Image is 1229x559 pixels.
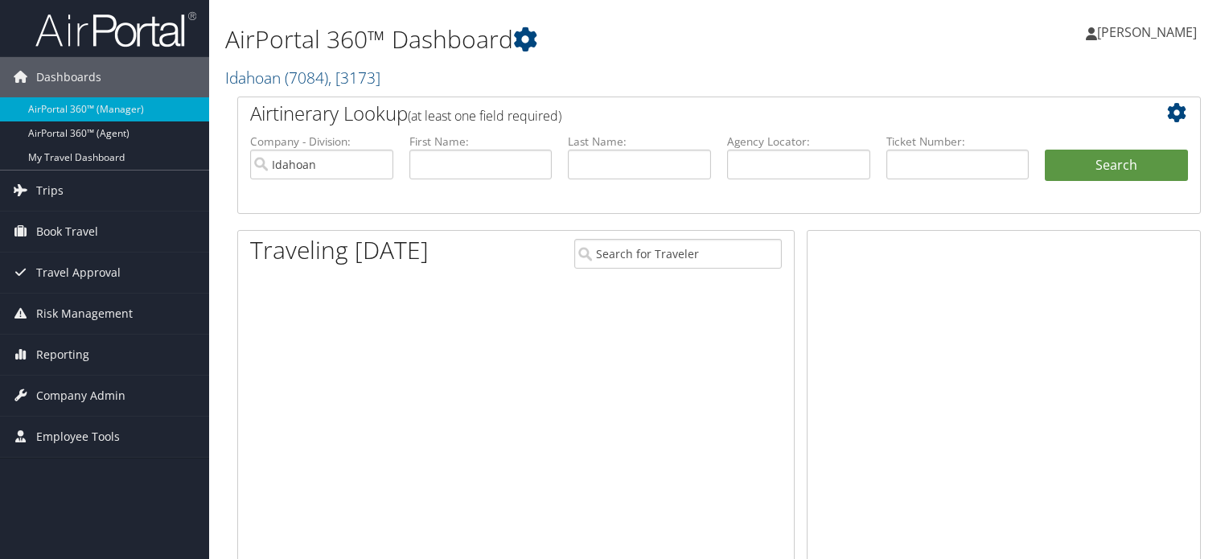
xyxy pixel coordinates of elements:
[36,57,101,97] span: Dashboards
[409,134,553,150] label: First Name:
[250,233,429,267] h1: Traveling [DATE]
[1097,23,1197,41] span: [PERSON_NAME]
[36,417,120,457] span: Employee Tools
[36,212,98,252] span: Book Travel
[250,100,1108,127] h2: Airtinerary Lookup
[1086,8,1213,56] a: [PERSON_NAME]
[36,171,64,211] span: Trips
[225,67,380,88] a: Idahoan
[285,67,328,88] span: ( 7084 )
[36,294,133,334] span: Risk Management
[36,335,89,375] span: Reporting
[36,376,125,416] span: Company Admin
[1045,150,1188,182] button: Search
[408,107,561,125] span: (at least one field required)
[250,134,393,150] label: Company - Division:
[225,23,884,56] h1: AirPortal 360™ Dashboard
[36,253,121,293] span: Travel Approval
[328,67,380,88] span: , [ 3173 ]
[35,10,196,48] img: airportal-logo.png
[574,239,782,269] input: Search for Traveler
[568,134,711,150] label: Last Name:
[886,134,1030,150] label: Ticket Number:
[727,134,870,150] label: Agency Locator:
